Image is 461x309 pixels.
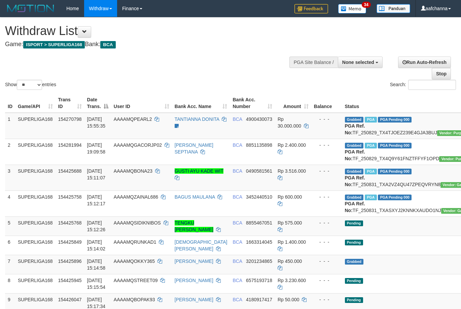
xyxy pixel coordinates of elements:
td: SUPERLIGA168 [15,139,56,165]
td: SUPERLIGA168 [15,216,56,236]
td: SUPERLIGA168 [15,165,56,191]
span: BCA [100,41,115,48]
span: 154281994 [58,142,82,148]
a: [DEMOGRAPHIC_DATA][PERSON_NAME] [175,239,227,251]
td: SUPERLIGA168 [15,113,56,139]
span: AAAAMQGACORJP02 [114,142,162,148]
span: AAAAMQSIDIKNIBOS [114,220,161,226]
span: [DATE] 15:17:34 [87,297,106,309]
td: SUPERLIGA168 [15,236,56,255]
span: Marked by aafsoycanthlai [365,169,377,174]
span: 154270798 [58,116,82,122]
a: BAGUS MAULANA [175,194,215,200]
th: ID [5,94,15,113]
span: Pending [345,297,363,303]
span: None selected [342,60,374,65]
span: 154426047 [58,297,82,302]
img: Button%20Memo.svg [338,4,366,13]
a: GUSTI AYU KADE WIT [175,168,223,174]
td: SUPERLIGA168 [15,274,56,293]
span: Copy 4900430073 to clipboard [246,116,272,122]
span: AAAAMQRUNKAD1 [114,239,156,245]
span: Copy 6575193718 to clipboard [246,278,272,283]
span: Rp 3.516.000 [278,168,306,174]
span: Rp 600.000 [278,194,302,200]
h4: Game: Bank: [5,41,300,48]
span: Copy 8851135898 to clipboard [246,142,272,148]
a: [PERSON_NAME] [175,278,213,283]
span: BCA [233,116,242,122]
div: - - - [314,194,340,200]
label: Show entries [5,80,56,90]
div: - - - [314,168,340,174]
div: - - - [314,219,340,226]
b: PGA Ref. No: [345,149,365,161]
span: Pending [345,220,363,226]
td: 1 [5,113,15,139]
th: Bank Acc. Number: activate to sort column ascending [230,94,275,113]
span: Marked by aafsoycanthlai [365,195,377,200]
span: [DATE] 15:14:58 [87,259,106,271]
img: MOTION_logo.png [5,3,56,13]
select: Showentries [17,80,42,90]
span: Copy 0490581561 to clipboard [246,168,272,174]
a: [PERSON_NAME] [175,259,213,264]
span: [DATE] 19:09:58 [87,142,106,154]
span: Copy 8855467051 to clipboard [246,220,272,226]
span: BCA [233,278,242,283]
label: Search: [390,80,456,90]
span: BCA [233,142,242,148]
td: 8 [5,274,15,293]
h1: Withdraw List [5,24,300,38]
th: Trans ID: activate to sort column ascending [56,94,84,113]
td: 2 [5,139,15,165]
b: PGA Ref. No: [345,175,365,187]
span: PGA Pending [378,169,412,174]
span: Grabbed [345,259,364,265]
div: - - - [314,239,340,245]
th: User ID: activate to sort column ascending [111,94,172,113]
td: 4 [5,191,15,216]
td: 7 [5,255,15,274]
button: None selected [338,57,383,68]
span: 154425758 [58,194,82,200]
td: SUPERLIGA168 [15,191,56,216]
span: BCA [233,220,242,226]
span: Copy 1663314045 to clipboard [246,239,272,245]
b: PGA Ref. No: [345,123,365,135]
span: Grabbed [345,169,364,174]
span: PGA Pending [378,143,412,148]
span: Grabbed [345,143,364,148]
span: Rp 575.000 [278,220,302,226]
div: PGA Site Balance / [289,57,338,68]
a: TANTIANNA DONITA [175,116,219,122]
span: AAAAMQSTREET09 [114,278,158,283]
span: 154425688 [58,168,82,174]
span: AAAAMQBOPAK93 [114,297,155,302]
span: Pending [345,278,363,284]
span: 34 [362,2,371,8]
span: Rp 30.000.000 [278,116,301,129]
th: Date Trans.: activate to sort column descending [84,94,111,113]
span: [DATE] 15:14:02 [87,239,106,251]
div: - - - [314,296,340,303]
a: TENGKU [PERSON_NAME] [175,220,213,232]
span: [DATE] 15:12:26 [87,220,106,232]
span: AAAAMQPEARL2 [114,116,152,122]
span: ISPORT > SUPERLIGA168 [23,41,85,48]
span: Grabbed [345,117,364,123]
span: [DATE] 15:12:17 [87,194,106,206]
span: 154425849 [58,239,82,245]
span: 154425896 [58,259,82,264]
span: AAAAMQZAINAL686 [114,194,158,200]
div: - - - [314,258,340,265]
span: PGA Pending [378,117,412,123]
th: Amount: activate to sort column ascending [275,94,311,113]
span: Grabbed [345,195,364,200]
input: Search: [408,80,456,90]
img: panduan.png [377,4,410,13]
span: [DATE] 15:55:35 [87,116,106,129]
span: BCA [233,168,242,174]
span: BCA [233,259,242,264]
span: Rp 2.400.000 [278,142,306,148]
